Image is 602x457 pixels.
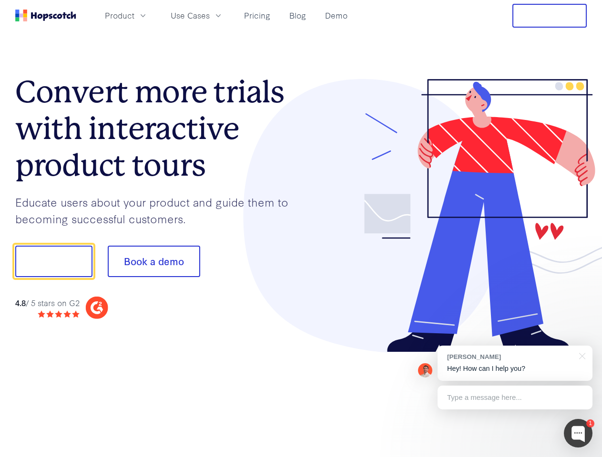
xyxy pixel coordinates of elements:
button: Book a demo [108,246,200,277]
div: [PERSON_NAME] [447,352,573,361]
a: Pricing [240,8,274,23]
p: Hey! How can I help you? [447,364,583,374]
img: Mark Spera [418,363,432,378]
h1: Convert more trials with interactive product tours [15,74,301,183]
a: Demo [321,8,351,23]
span: Use Cases [171,10,210,21]
strong: 4.8 [15,297,26,308]
a: Blog [286,8,310,23]
div: 1 [586,419,594,427]
span: Product [105,10,134,21]
div: Type a message here... [438,386,592,409]
button: Use Cases [165,8,229,23]
button: Free Trial [512,4,587,28]
button: Show me! [15,246,92,277]
button: Product [99,8,153,23]
p: Educate users about your product and guide them to becoming successful customers. [15,194,301,227]
a: Home [15,10,76,21]
div: / 5 stars on G2 [15,297,80,309]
